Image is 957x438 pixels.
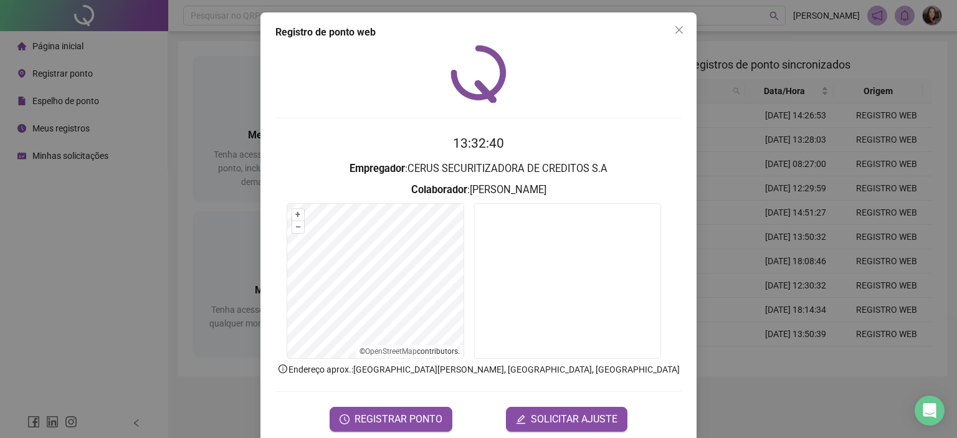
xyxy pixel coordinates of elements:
a: OpenStreetMap [365,347,417,356]
button: – [292,221,304,233]
h3: : CERUS SECURITIZADORA DE CREDITOS S.A [275,161,682,177]
time: 13:32:40 [453,136,504,151]
strong: Empregador [350,163,405,174]
h3: : [PERSON_NAME] [275,182,682,198]
button: REGISTRAR PONTO [330,407,452,432]
span: REGISTRAR PONTO [355,412,442,427]
span: SOLICITAR AJUSTE [531,412,617,427]
p: Endereço aprox. : [GEOGRAPHIC_DATA][PERSON_NAME], [GEOGRAPHIC_DATA], [GEOGRAPHIC_DATA] [275,363,682,376]
span: info-circle [277,363,288,374]
li: © contributors. [359,347,460,356]
button: + [292,209,304,221]
div: Open Intercom Messenger [915,396,945,426]
span: close [674,25,684,35]
button: Close [669,20,689,40]
strong: Colaborador [411,184,467,196]
img: QRPoint [450,45,507,103]
span: edit [516,414,526,424]
div: Registro de ponto web [275,25,682,40]
button: editSOLICITAR AJUSTE [506,407,627,432]
span: clock-circle [340,414,350,424]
